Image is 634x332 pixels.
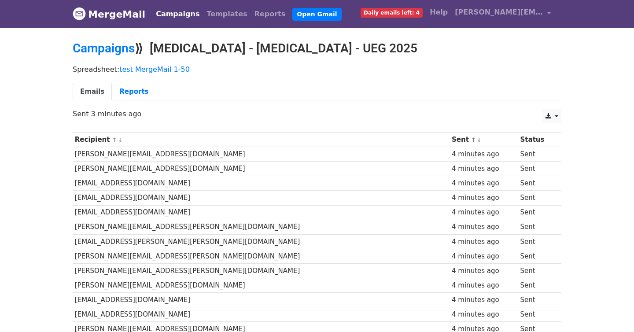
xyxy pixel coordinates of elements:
a: Help [426,4,451,21]
td: Sent [518,220,556,234]
a: Open Gmail [292,8,341,21]
a: MergeMail [73,5,145,23]
div: 4 minutes ago [452,193,516,203]
td: Sent [518,293,556,307]
p: Sent 3 minutes ago [73,109,561,118]
td: [PERSON_NAME][EMAIL_ADDRESS][PERSON_NAME][DOMAIN_NAME] [73,220,450,234]
h2: ⟫ [MEDICAL_DATA] - [MEDICAL_DATA] - UEG 2025 [73,41,561,56]
td: Sent [518,307,556,322]
a: Reports [251,5,289,23]
td: Sent [518,147,556,162]
a: ↓ [118,136,122,143]
div: 4 minutes ago [452,222,516,232]
div: 4 minutes ago [452,149,516,159]
div: 4 minutes ago [452,251,516,262]
td: [PERSON_NAME][EMAIL_ADDRESS][DOMAIN_NAME] [73,278,450,293]
td: [PERSON_NAME][EMAIL_ADDRESS][PERSON_NAME][DOMAIN_NAME] [73,249,450,263]
p: Spreadsheet: [73,65,561,74]
div: 4 minutes ago [452,310,516,320]
div: 4 minutes ago [452,237,516,247]
div: 4 minutes ago [452,295,516,305]
a: Emails [73,83,112,101]
td: [PERSON_NAME][EMAIL_ADDRESS][DOMAIN_NAME] [73,162,450,176]
th: Sent [450,133,518,147]
span: [PERSON_NAME][EMAIL_ADDRESS][DOMAIN_NAME] [455,7,543,18]
td: Sent [518,176,556,191]
td: Sent [518,278,556,293]
td: Sent [518,234,556,249]
td: Sent [518,249,556,263]
div: 4 minutes ago [452,164,516,174]
a: ↑ [471,136,476,143]
td: [EMAIL_ADDRESS][DOMAIN_NAME] [73,191,450,205]
iframe: Chat Widget [590,290,634,332]
a: Daily emails left: 4 [357,4,426,21]
div: 4 minutes ago [452,207,516,218]
a: ↓ [477,136,482,143]
th: Recipient [73,133,450,147]
td: [EMAIL_ADDRESS][DOMAIN_NAME] [73,176,450,191]
td: Sent [518,191,556,205]
td: [EMAIL_ADDRESS][DOMAIN_NAME] [73,307,450,322]
td: [PERSON_NAME][EMAIL_ADDRESS][DOMAIN_NAME] [73,147,450,162]
th: Status [518,133,556,147]
a: Templates [203,5,251,23]
span: Daily emails left: 4 [361,8,423,18]
td: Sent [518,205,556,220]
td: [PERSON_NAME][EMAIL_ADDRESS][PERSON_NAME][DOMAIN_NAME] [73,263,450,278]
div: 4 minutes ago [452,280,516,291]
img: MergeMail logo [73,7,86,20]
a: [PERSON_NAME][EMAIL_ADDRESS][DOMAIN_NAME] [451,4,554,24]
td: [EMAIL_ADDRESS][DOMAIN_NAME] [73,293,450,307]
td: [EMAIL_ADDRESS][DOMAIN_NAME] [73,205,450,220]
div: 4 minutes ago [452,266,516,276]
a: Campaigns [152,5,203,23]
a: Reports [112,83,156,101]
div: 4 minutes ago [452,178,516,188]
a: ↑ [112,136,117,143]
td: Sent [518,263,556,278]
td: Sent [518,162,556,176]
a: Campaigns [73,41,135,55]
a: test MergeMail 1-50 [119,65,190,74]
td: [EMAIL_ADDRESS][PERSON_NAME][PERSON_NAME][DOMAIN_NAME] [73,234,450,249]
